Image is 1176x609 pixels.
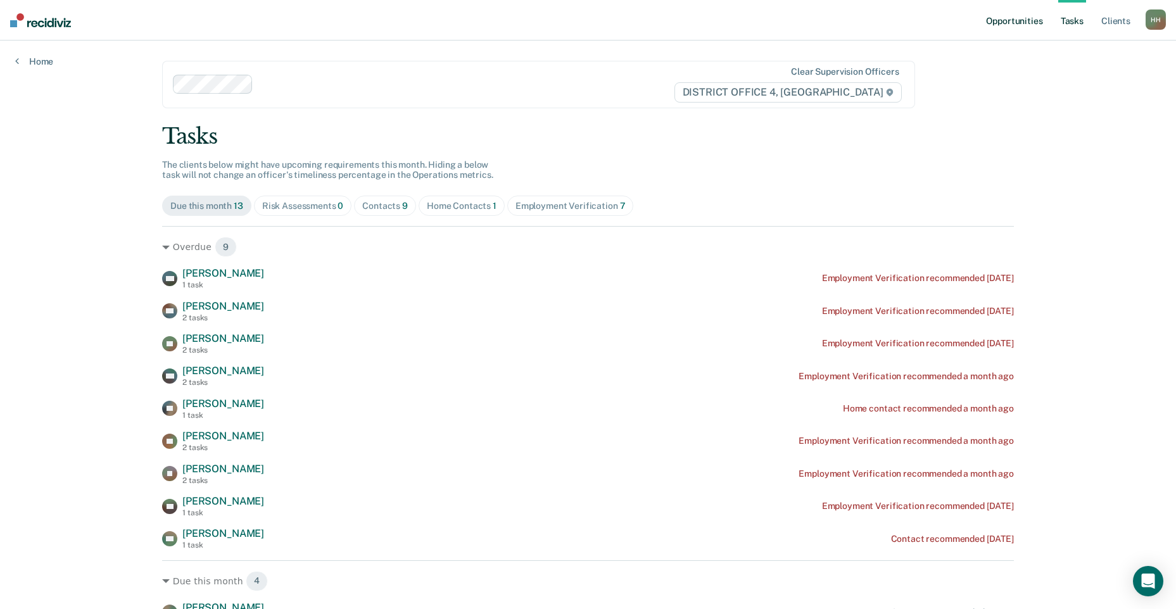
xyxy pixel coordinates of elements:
[246,571,268,591] span: 4
[182,267,264,279] span: [PERSON_NAME]
[10,13,71,27] img: Recidiviz
[822,306,1014,317] div: Employment Verification recommended [DATE]
[182,463,264,475] span: [PERSON_NAME]
[182,495,264,507] span: [PERSON_NAME]
[182,443,264,452] div: 2 tasks
[799,436,1013,446] div: Employment Verification recommended a month ago
[162,237,1014,257] div: Overdue 9
[182,378,264,387] div: 2 tasks
[182,508,264,517] div: 1 task
[843,403,1014,414] div: Home contact recommended a month ago
[1146,9,1166,30] button: HH
[674,82,902,103] span: DISTRICT OFFICE 4, [GEOGRAPHIC_DATA]
[182,365,264,377] span: [PERSON_NAME]
[162,123,1014,149] div: Tasks
[162,571,1014,591] div: Due this month 4
[799,468,1013,479] div: Employment Verification recommended a month ago
[182,332,264,344] span: [PERSON_NAME]
[182,398,264,410] span: [PERSON_NAME]
[620,201,626,211] span: 7
[799,371,1013,382] div: Employment Verification recommended a month ago
[402,201,408,211] span: 9
[822,501,1014,512] div: Employment Verification recommended [DATE]
[1146,9,1166,30] div: H H
[822,338,1014,349] div: Employment Verification recommended [DATE]
[891,534,1014,544] div: Contact recommended [DATE]
[791,66,899,77] div: Clear supervision officers
[182,313,264,322] div: 2 tasks
[822,273,1014,284] div: Employment Verification recommended [DATE]
[182,430,264,442] span: [PERSON_NAME]
[182,411,264,420] div: 1 task
[162,160,493,180] span: The clients below might have upcoming requirements this month. Hiding a below task will not chang...
[262,201,344,211] div: Risk Assessments
[182,346,264,355] div: 2 tasks
[215,237,237,257] span: 9
[234,201,243,211] span: 13
[182,541,264,549] div: 1 task
[15,56,53,67] a: Home
[1133,566,1163,596] div: Open Intercom Messenger
[493,201,496,211] span: 1
[427,201,496,211] div: Home Contacts
[182,527,264,539] span: [PERSON_NAME]
[515,201,626,211] div: Employment Verification
[338,201,343,211] span: 0
[182,300,264,312] span: [PERSON_NAME]
[182,280,264,289] div: 1 task
[362,201,408,211] div: Contacts
[182,476,264,485] div: 2 tasks
[170,201,243,211] div: Due this month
